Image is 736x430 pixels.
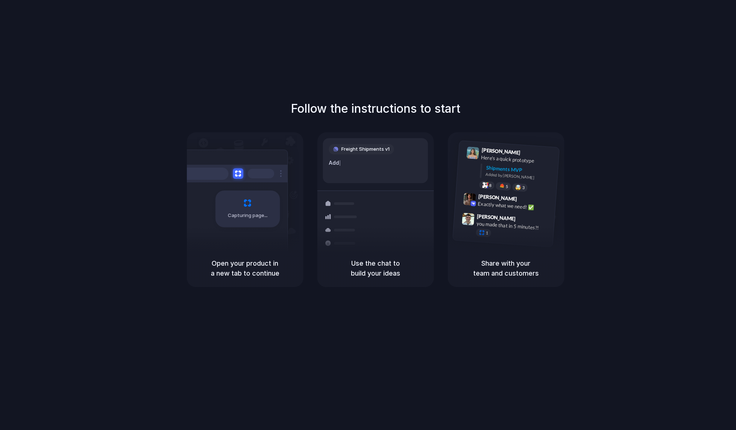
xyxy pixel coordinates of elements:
[519,196,534,204] span: 9:42 AM
[481,146,520,157] span: [PERSON_NAME]
[478,200,551,213] div: Exactly what we need! ✅
[486,164,554,176] div: Shipments MVP
[515,185,521,190] div: 🤯
[329,159,422,167] div: Add
[326,258,425,278] h5: Use the chat to build your ideas
[228,212,269,219] span: Capturing page
[505,185,508,189] span: 5
[457,258,555,278] h5: Share with your team and customers
[478,192,517,203] span: [PERSON_NAME]
[196,258,294,278] h5: Open your product in a new tab to continue
[291,100,460,118] h1: Follow the instructions to start
[522,186,524,190] span: 3
[489,183,491,188] span: 8
[477,212,516,223] span: [PERSON_NAME]
[518,216,533,224] span: 9:47 AM
[485,171,553,182] div: Added by [PERSON_NAME]
[485,231,488,235] span: 1
[522,150,537,158] span: 9:41 AM
[476,220,550,232] div: you made that in 5 minutes?!
[481,154,554,166] div: Here's a quick prototype
[341,146,390,153] span: Freight Shipments v1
